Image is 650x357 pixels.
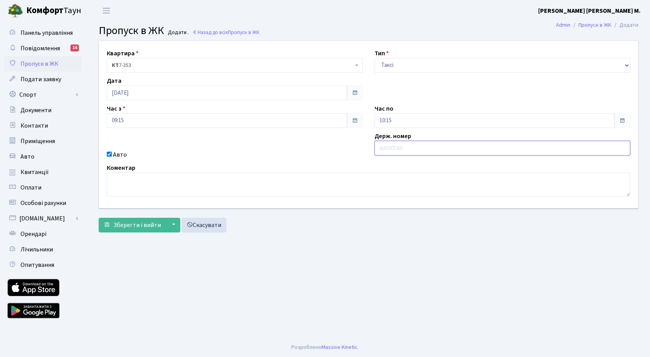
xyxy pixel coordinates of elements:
[375,132,411,141] label: Держ. номер
[4,133,81,149] a: Приміщення
[21,183,41,192] span: Оплати
[538,6,641,15] a: [PERSON_NAME] [PERSON_NAME] М.
[113,221,161,229] span: Зберегти і вийти
[611,21,638,29] li: Додати
[21,245,53,254] span: Лічильники
[21,75,61,84] span: Подати заявку
[26,4,63,17] b: Комфорт
[4,242,81,257] a: Лічильники
[4,195,81,211] a: Особові рахунки
[21,121,48,130] span: Контакти
[107,49,139,58] label: Квартира
[375,141,631,155] input: AA0001AA
[4,41,81,56] a: Повідомлення14
[556,21,570,29] a: Admin
[21,168,49,176] span: Квитанції
[112,61,353,69] span: <b>КТ</b>&nbsp;&nbsp;&nbsp;&nbsp;7-353
[21,137,55,145] span: Приміщення
[99,23,164,38] span: Пропуск в ЖК
[21,29,73,37] span: Панель управління
[4,56,81,72] a: Пропуск в ЖК
[21,60,58,68] span: Пропуск в ЖК
[4,102,81,118] a: Документи
[578,21,611,29] a: Пропуск в ЖК
[21,44,60,53] span: Повідомлення
[4,118,81,133] a: Контакти
[192,29,260,36] a: Назад до всіхПропуск в ЖК
[21,152,34,161] span: Авто
[322,343,357,351] a: Massive Kinetic
[21,261,54,269] span: Опитування
[166,29,189,36] small: Додати .
[375,104,393,113] label: Час по
[544,17,650,33] nav: breadcrumb
[26,4,81,17] span: Таун
[4,25,81,41] a: Панель управління
[375,49,389,58] label: Тип
[21,106,51,114] span: Документи
[21,199,66,207] span: Особові рахунки
[181,218,226,232] a: Скасувати
[107,163,135,173] label: Коментар
[99,218,166,232] button: Зберегти і вийти
[291,343,359,352] div: Розроблено .
[538,7,641,15] b: [PERSON_NAME] [PERSON_NAME] М.
[4,226,81,242] a: Орендарі
[21,230,46,238] span: Орендарі
[4,72,81,87] a: Подати заявку
[4,149,81,164] a: Авто
[4,180,81,195] a: Оплати
[4,87,81,102] a: Спорт
[4,257,81,273] a: Опитування
[8,3,23,19] img: logo.png
[113,150,127,159] label: Авто
[107,76,121,85] label: Дата
[70,44,79,51] div: 14
[107,104,125,113] label: Час з
[4,164,81,180] a: Квитанції
[112,61,119,69] b: КТ
[228,29,260,36] span: Пропуск в ЖК
[107,58,363,73] span: <b>КТ</b>&nbsp;&nbsp;&nbsp;&nbsp;7-353
[97,4,116,17] button: Переключити навігацію
[4,211,81,226] a: [DOMAIN_NAME]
